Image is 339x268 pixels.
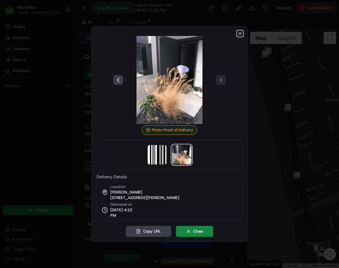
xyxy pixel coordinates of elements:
span: [DATE] 4:12 PM [110,207,138,218]
button: Copy URL [126,226,171,237]
span: [PERSON_NAME] [110,190,142,195]
button: Close [176,226,213,237]
span: Location [110,184,126,190]
span: Delivered at [110,202,138,207]
div: Photo Proof of Delivery [142,125,197,135]
img: photo_proof_of_delivery image [126,36,213,124]
img: barcode_scan_on_pickup image [148,145,167,165]
span: [STREET_ADDRESS][PERSON_NAME] [110,195,179,201]
label: Delivery Details [97,175,242,179]
img: photo_proof_of_delivery image [172,145,191,165]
